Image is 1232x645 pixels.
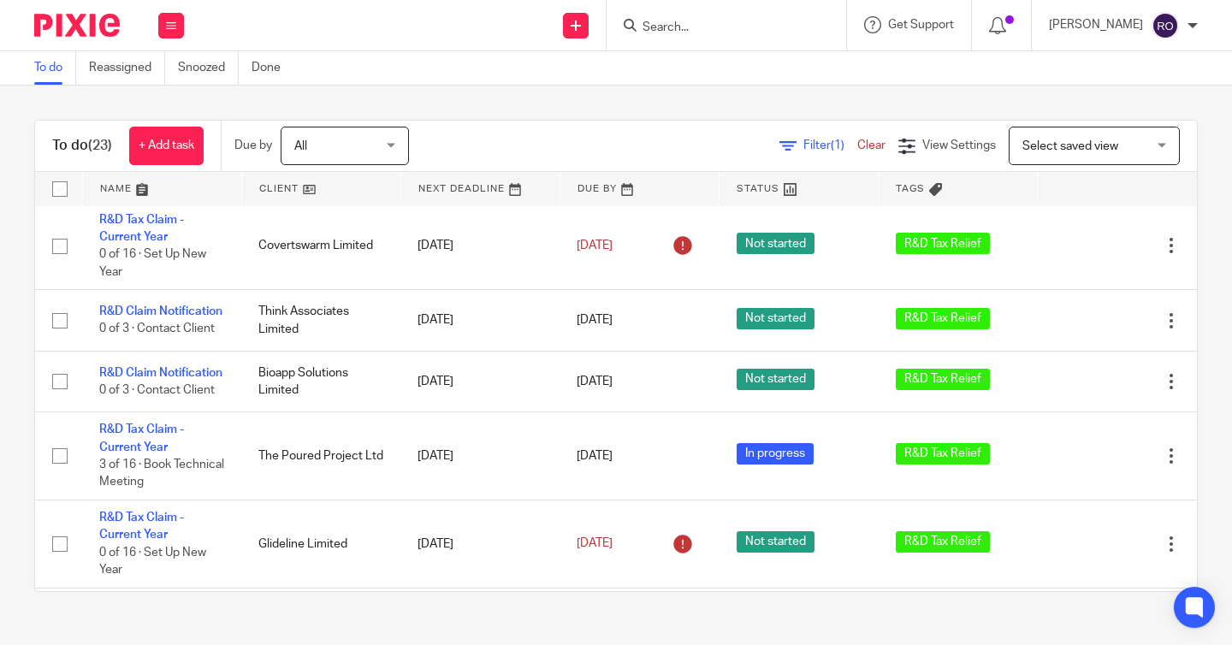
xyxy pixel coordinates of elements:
span: 3 of 16 · Book Technical Meeting [99,459,224,488]
span: 0 of 3 · Contact Client [99,323,215,335]
span: [DATE] [577,450,613,462]
span: [DATE] [577,240,613,251]
h1: To do [52,137,112,155]
span: Select saved view [1022,140,1118,152]
span: Not started [737,531,814,553]
td: [DATE] [400,500,560,588]
td: Bioapp Solutions Limited [241,351,400,411]
span: Not started [737,233,814,254]
span: [DATE] [577,314,613,326]
td: [DATE] [400,202,560,290]
span: Filter [803,139,857,151]
p: Due by [234,137,272,154]
td: Covertswarm Limited [241,202,400,290]
span: All [294,140,307,152]
span: Get Support [888,19,954,31]
td: [DATE] [400,290,560,351]
span: R&D Tax Relief [896,308,990,329]
span: R&D Tax Relief [896,531,990,553]
p: [PERSON_NAME] [1049,16,1143,33]
td: The Poured Project Ltd [241,412,400,500]
span: 0 of 3 · Contact Client [99,384,215,396]
span: (23) [88,139,112,152]
a: R&D Tax Claim - Current Year [99,423,184,453]
a: Clear [857,139,885,151]
span: R&D Tax Relief [896,233,990,254]
img: Pixie [34,14,120,37]
td: [DATE] [400,412,560,500]
a: R&D Claim Notification [99,305,222,317]
a: Reassigned [89,51,165,85]
span: [DATE] [577,538,613,550]
span: In progress [737,443,814,465]
a: + Add task [129,127,204,165]
span: R&D Tax Relief [896,369,990,390]
a: Snoozed [178,51,239,85]
td: [DATE] [400,351,560,411]
span: 0 of 16 · Set Up New Year [99,248,206,278]
span: View Settings [922,139,996,151]
a: To do [34,51,76,85]
span: (1) [831,139,844,151]
span: Not started [737,369,814,390]
input: Search [641,21,795,36]
span: 0 of 16 · Set Up New Year [99,547,206,577]
td: Glideline Limited [241,500,400,588]
span: Not started [737,308,814,329]
a: Done [252,51,293,85]
img: svg%3E [1152,12,1179,39]
a: R&D Tax Claim - Current Year [99,214,184,243]
a: R&D Tax Claim - Current Year [99,512,184,541]
td: Think Associates Limited [241,290,400,351]
span: R&D Tax Relief [896,443,990,465]
span: [DATE] [577,376,613,388]
span: Tags [896,184,925,193]
a: R&D Claim Notification [99,367,222,379]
